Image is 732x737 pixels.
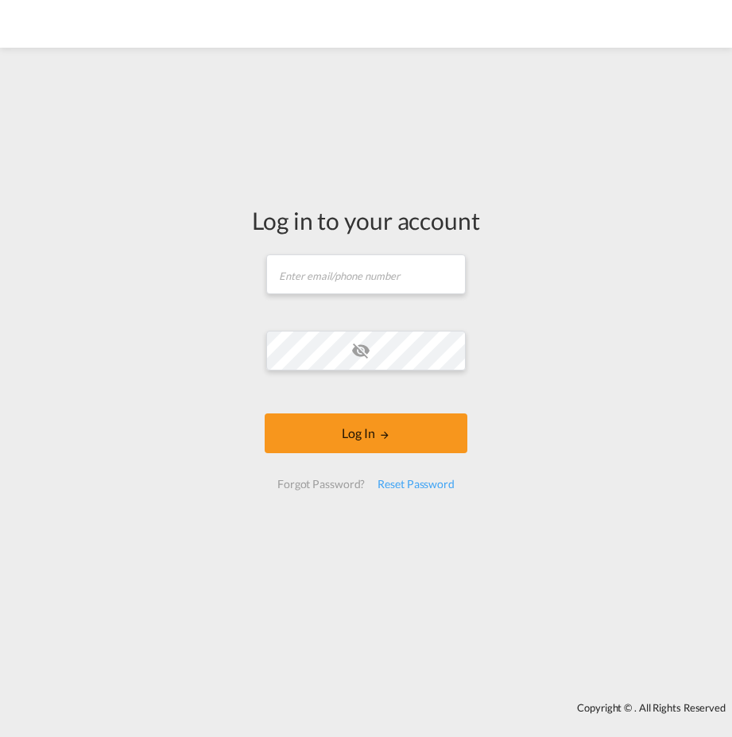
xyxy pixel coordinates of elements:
div: Log in to your account [252,204,480,237]
input: Enter email/phone number [266,254,466,294]
button: LOGIN [265,413,467,453]
div: Forgot Password? [271,470,371,498]
md-icon: icon-eye-off [351,341,370,360]
div: Reset Password [371,470,461,498]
